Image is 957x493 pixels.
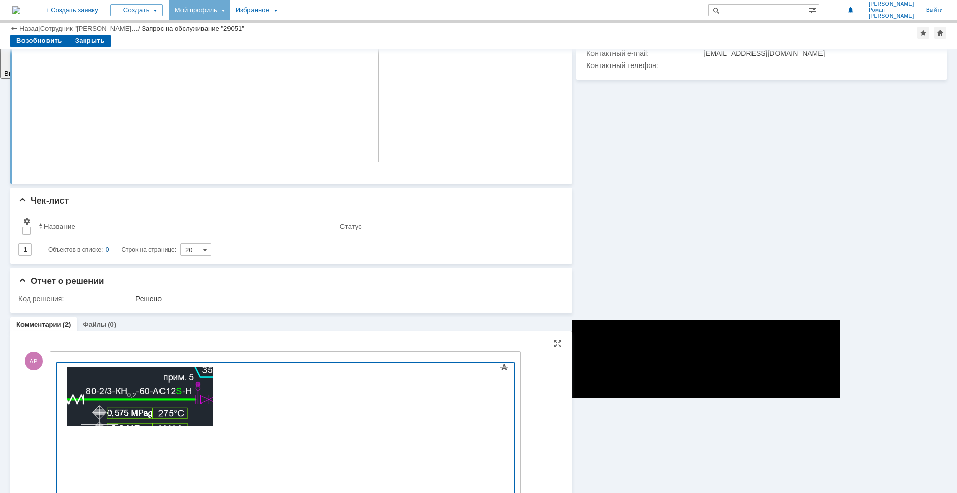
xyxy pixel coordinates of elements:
a: Файлы [83,321,106,328]
span: Расширенный поиск [809,5,819,14]
div: Контактный телефон: [586,61,701,70]
div: Создать [110,4,163,16]
div: 0 [106,243,109,256]
i: Строк на странице: [48,243,176,256]
div: (2) [63,321,71,328]
span: [PERSON_NAME] [869,13,914,19]
span: Показать панель инструментов [498,361,510,373]
a: Комментарии [16,321,61,328]
a: Перейти на домашнюю страницу [12,6,20,14]
div: Сделать домашней страницей [934,27,946,39]
img: wRGOCP8LBQADAp9uvWpOl1LpYSHhaK8LBQrEhJN9u59DVKirueEM3tT8vO4yN1T1t+WTnXkbNnrjX2Eeb5f6U2oequaskwAAA... [4,4,150,63]
div: Статус [340,222,362,230]
a: Сотрудник "[PERSON_NAME]… [40,25,138,32]
img: logo [12,6,20,14]
a: Назад [19,25,38,32]
div: Запрос на обслуживание "29051" [142,25,244,32]
div: [EMAIL_ADDRESS][DOMAIN_NAME] [703,49,931,57]
div: Код решения: [18,295,133,303]
div: / [40,25,142,32]
span: Отчет о решении [18,276,104,286]
span: Роман [869,7,914,13]
div: | [38,24,40,32]
span: Чек-лист [18,196,69,206]
span: АР [25,352,43,370]
span: Настройки [22,217,31,226]
div: Контактный e-mail: [586,49,701,57]
div: (0) [108,321,116,328]
span: [PERSON_NAME] [869,1,914,7]
div: Добавить в избранное [917,27,929,39]
div: На всю страницу [554,340,562,348]
th: Статус [336,213,556,239]
span: Объектов в списке: [48,246,103,253]
th: Название [35,213,336,239]
div: Название [44,222,75,230]
div: Решено [135,295,557,303]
